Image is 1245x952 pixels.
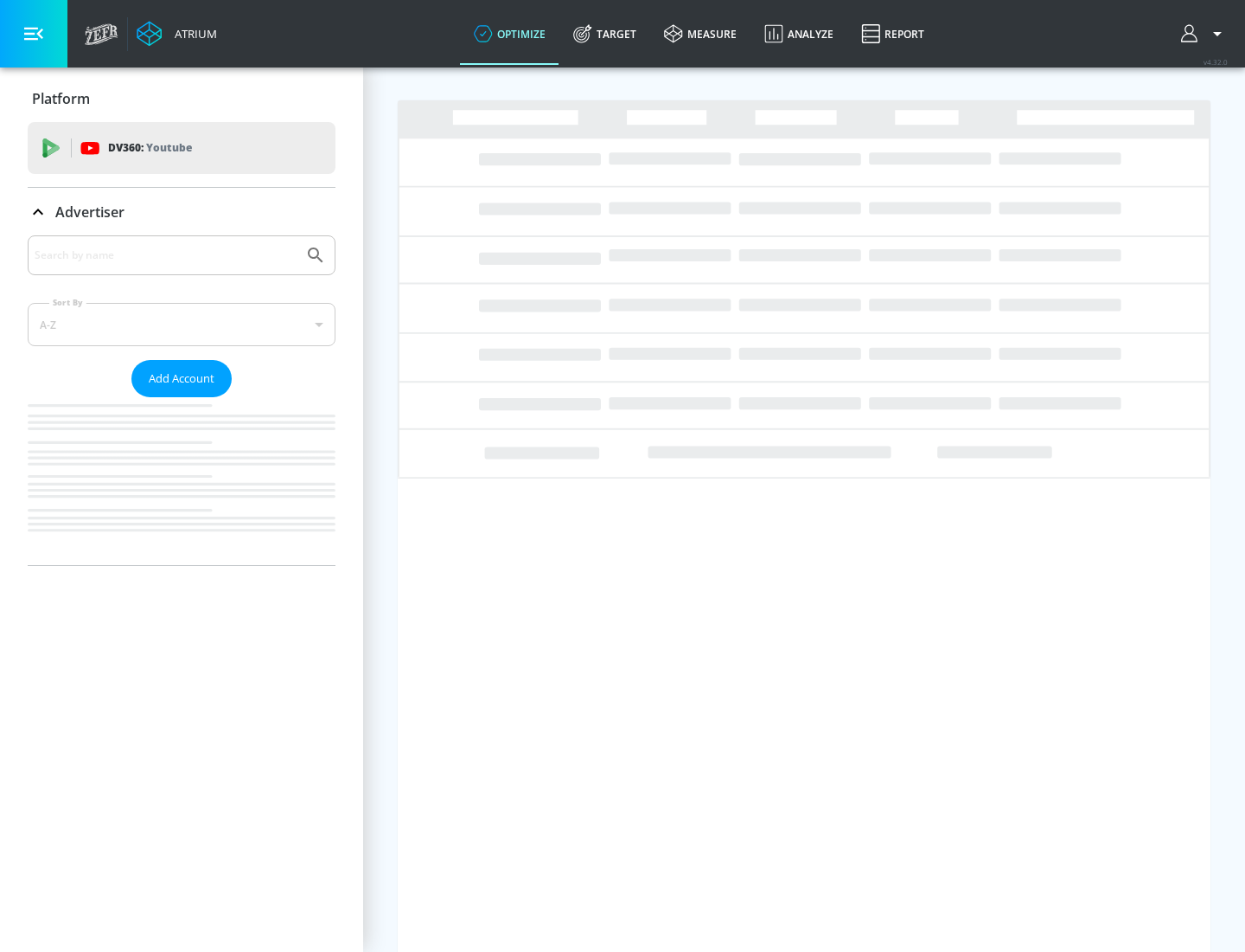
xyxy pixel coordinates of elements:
p: Advertiser [55,203,124,222]
div: Advertiser [28,235,335,565]
div: DV360: Youtube [28,122,335,174]
nav: list of Advertiser [28,397,335,565]
span: Add Account [149,369,214,389]
div: Advertiser [28,188,335,236]
button: Add Account [131,360,232,397]
p: Platform [32,89,90,108]
div: Atrium [168,26,217,42]
div: A-Z [28,303,335,346]
a: Atrium [137,21,217,47]
span: v 4.32.0 [1203,57,1228,67]
a: optimize [460,3,559,65]
a: Analyze [750,3,847,65]
div: Platform [28,74,335,123]
a: Target [559,3,650,65]
label: Sort By [49,297,86,308]
p: DV360: [108,138,192,158]
input: Search by name [35,244,297,267]
a: Report [847,3,938,65]
p: Youtube [146,138,192,157]
a: measure [650,3,750,65]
